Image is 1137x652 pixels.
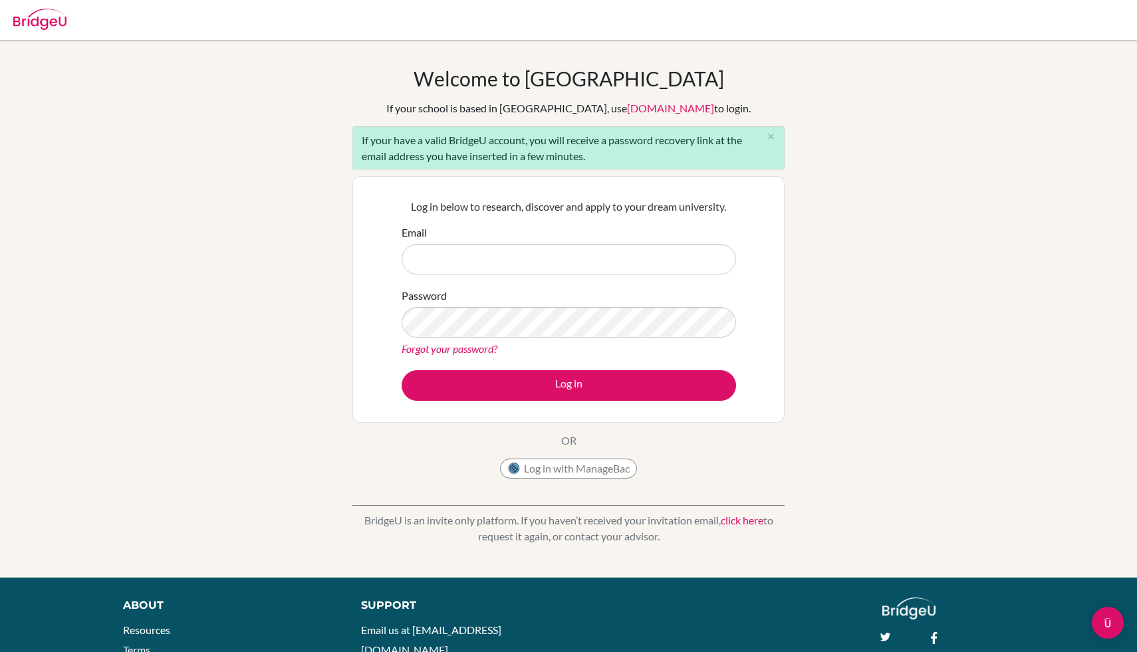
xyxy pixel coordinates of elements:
[721,514,763,526] a: click here
[13,9,66,30] img: Bridge-U
[414,66,724,90] h1: Welcome to [GEOGRAPHIC_DATA]
[123,598,331,613] div: About
[1092,607,1124,639] div: Open Intercom Messenger
[402,342,497,355] a: Forgot your password?
[352,126,785,169] div: If your have a valid BridgeU account, you will receive a password recovery link at the email addr...
[361,598,554,613] div: Support
[766,132,776,142] i: close
[402,225,427,241] label: Email
[123,623,170,636] a: Resources
[402,370,736,401] button: Log in
[352,512,785,544] p: BridgeU is an invite only platform. If you haven’t received your invitation email, to request it ...
[402,288,447,304] label: Password
[402,199,736,215] p: Log in below to research, discover and apply to your dream university.
[882,598,936,619] img: logo_white@2x-f4f0deed5e89b7ecb1c2cc34c3e3d731f90f0f143d5ea2071677605dd97b5244.png
[500,459,637,479] button: Log in with ManageBac
[386,100,751,116] div: If your school is based in [GEOGRAPHIC_DATA], use to login.
[627,102,714,114] a: [DOMAIN_NAME]
[757,127,784,147] button: Close
[561,433,576,449] p: OR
